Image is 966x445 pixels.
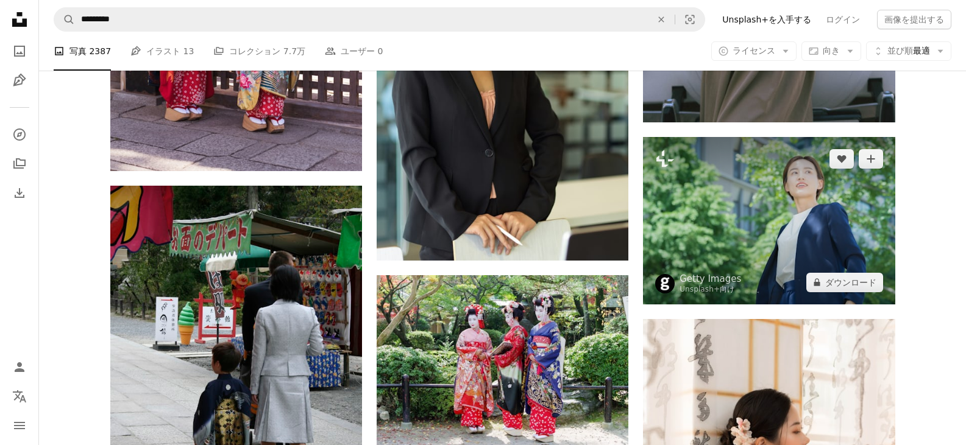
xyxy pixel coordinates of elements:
[7,413,32,438] button: メニュー
[680,285,720,293] a: Unsplash+
[377,354,628,365] a: 昼間、白い砂浜に立つ赤と青の花柄の着物を着た2人の女性
[183,44,194,58] span: 13
[325,32,383,71] a: ユーザー 0
[7,384,32,408] button: 言語
[54,7,705,32] form: サイト内でビジュアルを探す
[7,39,32,63] a: 写真
[648,8,675,31] button: 全てクリア
[866,41,951,61] button: 並び順最適
[7,181,32,205] a: ダウンロード履歴
[829,149,854,169] button: いいね！
[877,10,951,29] button: 画像を提出する
[643,215,895,226] a: オフィス街に立つ笑顔の若い女性
[643,137,895,304] img: オフィス街に立つ笑顔の若い女性
[733,46,775,55] span: ライセンス
[887,46,913,55] span: 並び順
[377,275,628,445] img: 昼間、白い砂浜に立つ赤と青の花柄の着物を着た2人の女性
[711,41,797,61] button: ライセンス
[7,7,32,34] a: ホーム — Unsplash
[675,8,705,31] button: ビジュアル検索
[887,45,930,57] span: 最適
[819,10,867,29] a: ログイン
[7,122,32,147] a: 探す
[283,44,305,58] span: 7.7万
[806,273,883,292] button: ダウンロード
[378,44,383,58] span: 0
[7,355,32,379] a: ログイン / 登録する
[801,41,861,61] button: 向き
[130,32,194,71] a: イラスト 13
[655,274,675,293] img: Getty Imagesのプロフィールを見る
[680,285,741,295] div: 向け
[110,368,362,379] a: 通りを歩く女性と子供
[54,8,75,31] button: Unsplashで検索する
[823,46,840,55] span: 向き
[859,149,883,169] button: コレクションに追加する
[377,87,628,98] a: オフィスの部屋の職場に立っている間、カメラに微笑む実業家の肖像画
[7,68,32,93] a: イラスト
[680,273,741,285] a: Getty Images
[7,152,32,176] a: コレクション
[715,10,819,29] a: Unsplash+を入手する
[213,32,305,71] a: コレクション 7.7万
